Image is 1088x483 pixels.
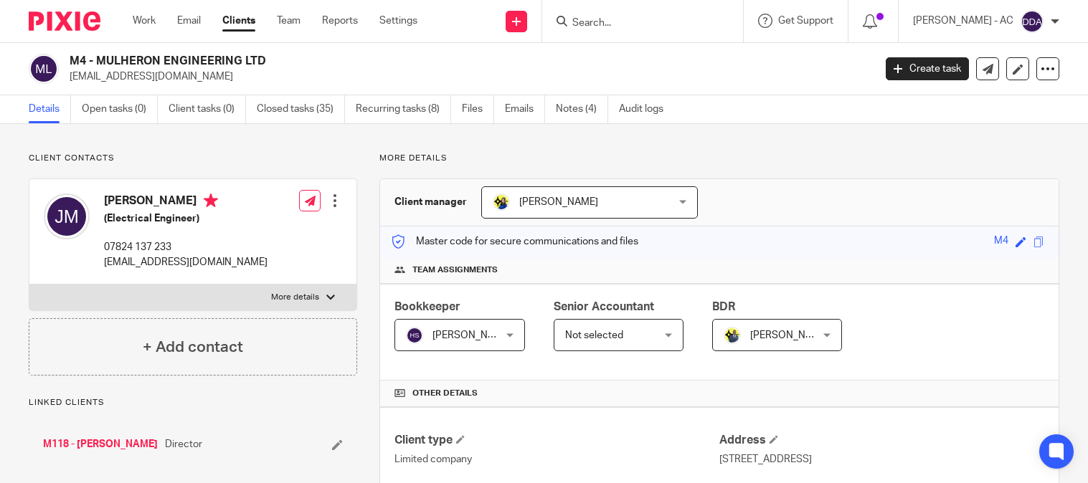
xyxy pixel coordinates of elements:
[29,54,59,84] img: svg%3E
[391,234,638,249] p: Master code for secure communications and files
[165,437,202,451] span: Director
[462,95,494,123] a: Files
[394,452,719,467] p: Limited company
[719,452,1044,467] p: [STREET_ADDRESS]
[143,336,243,358] h4: + Add contact
[104,193,268,211] h4: [PERSON_NAME]
[204,193,218,208] i: Primary
[1021,10,1044,33] img: svg%3E
[133,14,156,28] a: Work
[70,70,864,84] p: [EMAIL_ADDRESS][DOMAIN_NAME]
[104,255,268,269] p: [EMAIL_ADDRESS][DOMAIN_NAME]
[493,193,510,211] img: Bobo-Starbridge%201.jpg
[412,264,498,276] span: Team assignments
[44,193,90,239] img: svg%3E
[29,95,71,123] a: Details
[778,16,833,26] span: Get Support
[257,95,345,123] a: Closed tasks (35)
[70,54,705,69] h2: M4 - MULHERON ENGINEERING LTD
[554,301,654,312] span: Senior Accountant
[719,433,1044,448] h4: Address
[394,195,467,209] h3: Client manager
[571,17,700,30] input: Search
[356,95,451,123] a: Recurring tasks (8)
[886,57,969,80] a: Create task
[277,14,301,28] a: Team
[322,14,358,28] a: Reports
[619,95,674,123] a: Audit logs
[394,301,460,312] span: Bookkeeper
[565,330,623,340] span: Not selected
[556,95,608,123] a: Notes (4)
[750,330,829,340] span: [PERSON_NAME]
[104,211,268,226] h5: (Electrical Engineer)
[913,14,1013,28] p: [PERSON_NAME] - AC
[177,14,201,28] a: Email
[169,95,246,123] a: Client tasks (0)
[432,330,511,340] span: [PERSON_NAME]
[271,292,319,303] p: More details
[394,433,719,448] h4: Client type
[724,327,741,344] img: Dennis-Starbridge.jpg
[505,95,545,123] a: Emails
[29,153,357,164] p: Client contacts
[104,240,268,254] p: 07824 137 233
[379,153,1059,164] p: More details
[712,301,735,312] span: BDR
[406,327,423,344] img: svg%3E
[379,14,417,28] a: Settings
[222,14,255,28] a: Clients
[519,197,598,207] span: [PERSON_NAME]
[994,234,1008,250] div: M4
[412,388,478,399] span: Other details
[29,397,357,408] p: Linked clients
[29,11,100,31] img: Pixie
[43,437,158,451] a: M118 - [PERSON_NAME]
[82,95,158,123] a: Open tasks (0)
